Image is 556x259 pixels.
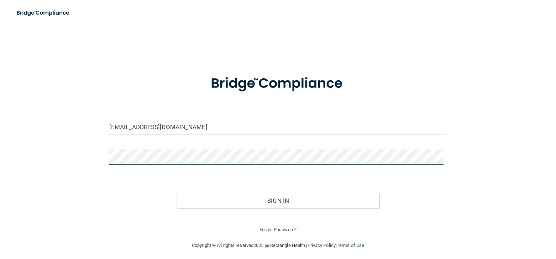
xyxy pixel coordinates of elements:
a: Forgot Password? [259,227,297,232]
iframe: Drift Widget Chat Controller [433,213,547,241]
input: Email [109,119,447,135]
img: bridge_compliance_login_screen.278c3ca4.svg [11,6,76,20]
img: bridge_compliance_login_screen.278c3ca4.svg [196,65,360,102]
a: Privacy Policy [307,243,335,248]
a: Terms of Use [337,243,364,248]
button: Sign In [177,193,379,208]
div: Copyright © All rights reserved 2025 @ Rectangle Health | | [148,234,408,257]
